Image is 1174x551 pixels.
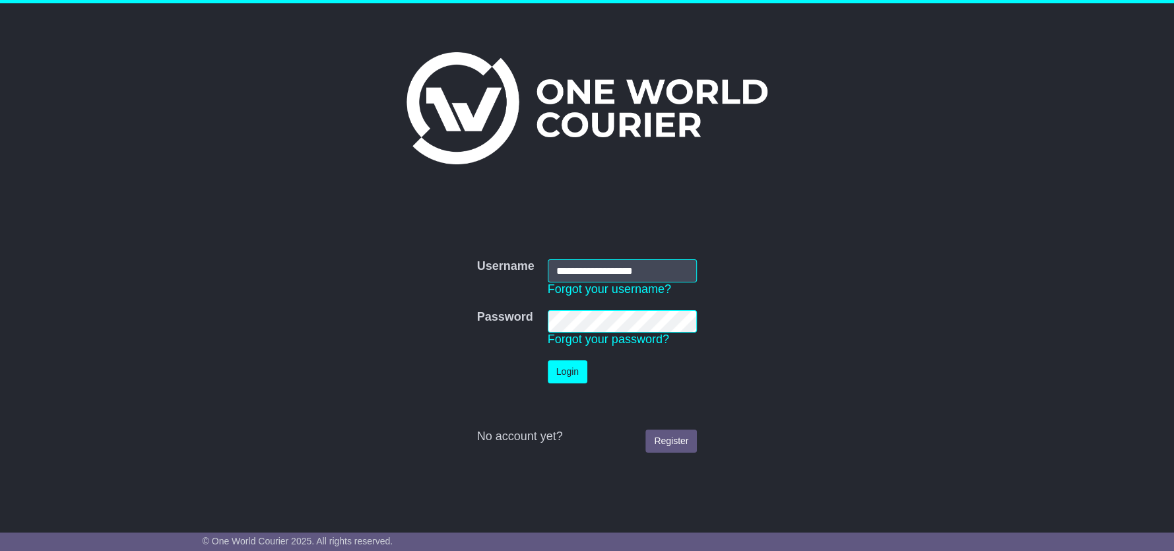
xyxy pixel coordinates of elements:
[477,259,535,274] label: Username
[645,430,697,453] a: Register
[548,282,671,296] a: Forgot your username?
[548,333,669,346] a: Forgot your password?
[477,430,698,444] div: No account yet?
[407,52,767,164] img: One World
[477,310,533,325] label: Password
[203,536,393,546] span: © One World Courier 2025. All rights reserved.
[548,360,587,383] button: Login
